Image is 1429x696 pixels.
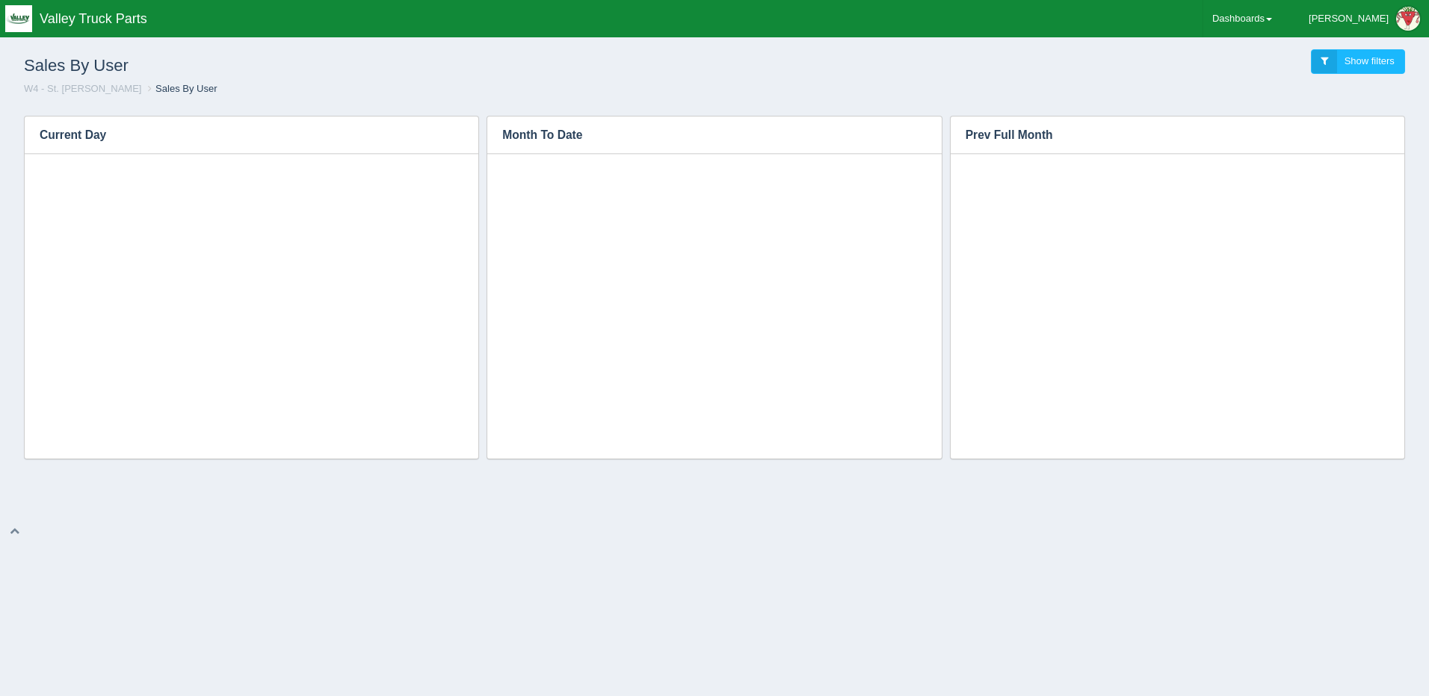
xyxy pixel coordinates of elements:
span: Valley Truck Parts [40,11,147,26]
li: Sales By User [144,82,217,96]
h3: Prev Full Month [951,116,1382,154]
span: Show filters [1345,55,1395,66]
img: Profile Picture [1396,7,1420,31]
h3: Current Day [25,116,456,154]
a: W4 - St. [PERSON_NAME] [24,83,141,94]
img: q1blfpkbivjhsugxdrfq.png [5,5,32,32]
a: Show filters [1311,49,1405,74]
h1: Sales By User [24,49,714,82]
h3: Month To Date [487,116,919,154]
div: [PERSON_NAME] [1309,4,1389,34]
